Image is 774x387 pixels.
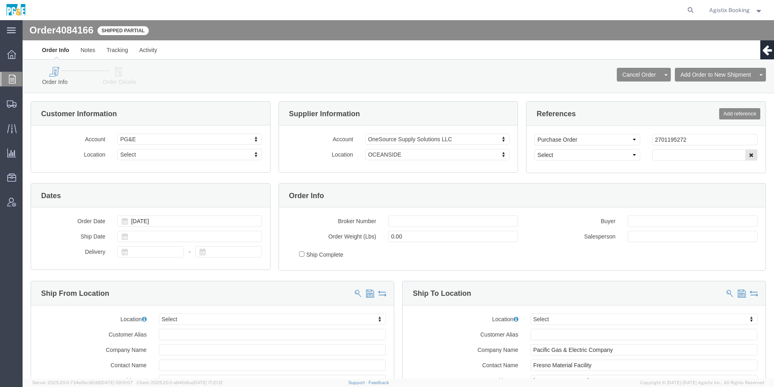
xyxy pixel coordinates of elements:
[709,6,750,15] span: Agistix Booking
[137,380,223,385] span: Client: 2025.20.0-e640dba
[6,4,26,16] img: logo
[32,380,133,385] span: Server: 2025.20.0-734e5bc92d9
[23,20,774,379] iframe: FS Legacy Container
[193,380,223,385] span: [DATE] 17:21:12
[709,5,763,15] button: Agistix Booking
[100,380,133,385] span: [DATE] 09:51:07
[640,379,764,386] span: Copyright © [DATE]-[DATE] Agistix Inc., All Rights Reserved
[368,380,389,385] a: Feedback
[348,380,368,385] a: Support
